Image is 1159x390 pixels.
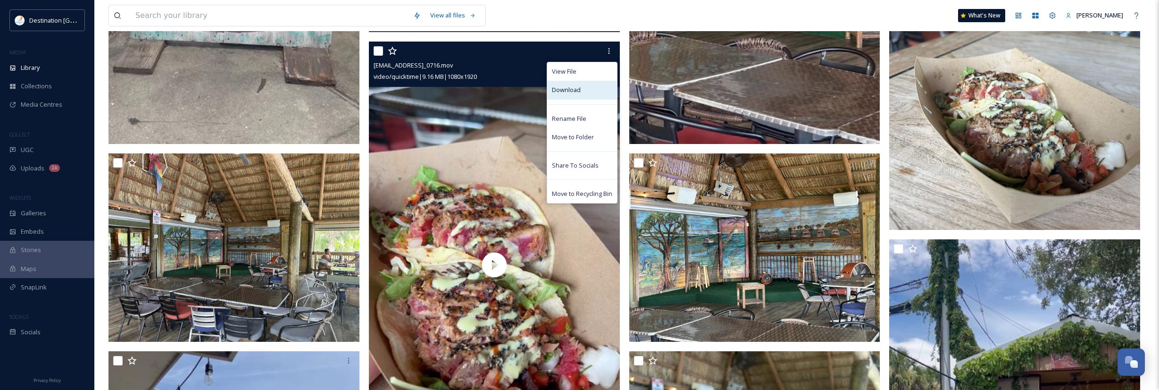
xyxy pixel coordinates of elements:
img: ext_1752763795.340127_Social@destinationpanamacity.com-IMG_0710.jpeg [108,153,359,342]
span: Galleries [21,209,46,218]
a: View all files [425,6,481,25]
span: [PERSON_NAME] [1076,11,1123,19]
span: Move to Folder [552,133,594,142]
span: Move to Recycling Bin [552,189,612,198]
span: Maps [21,264,36,273]
span: [EMAIL_ADDRESS]_0716.mov [374,61,453,69]
span: Embeds [21,227,44,236]
img: download.png [15,16,25,25]
span: COLLECT [9,131,30,138]
img: ext_1752763786.93805_Social@destinationpanamacity.com-IMG_0712.jpeg [629,153,880,342]
span: Library [21,63,40,72]
a: [PERSON_NAME] [1061,6,1128,25]
span: Uploads [21,164,44,173]
span: Media Centres [21,100,62,109]
span: MEDIA [9,49,26,56]
span: Share To Socials [552,161,599,170]
span: Stories [21,246,41,254]
span: Download [552,85,581,94]
span: UGC [21,145,33,154]
a: Privacy Policy [33,374,61,385]
span: Rename File [552,114,586,123]
a: What's New [958,9,1005,22]
span: video/quicktime | 9.16 MB | 1080 x 1920 [374,72,477,81]
span: SnapLink [21,283,47,292]
span: Privacy Policy [33,377,61,383]
span: Socials [21,328,41,337]
span: SOCIALS [9,313,28,320]
div: 1k [49,164,60,172]
span: Destination [GEOGRAPHIC_DATA] [29,16,123,25]
span: WIDGETS [9,194,31,201]
button: Open Chat [1117,348,1145,376]
span: View File [552,67,576,76]
span: Collections [21,82,52,91]
input: Search your library [131,5,409,26]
